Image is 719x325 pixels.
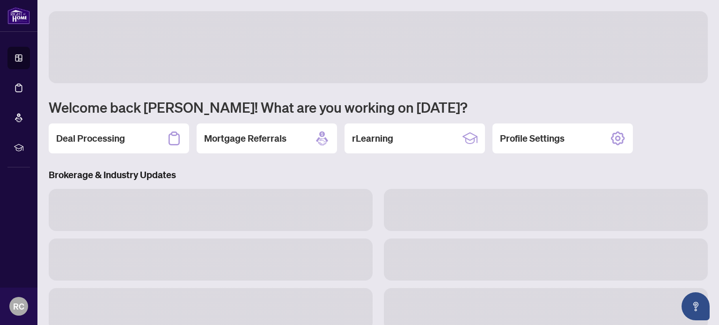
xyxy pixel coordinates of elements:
[13,300,24,313] span: RC
[500,132,565,145] h2: Profile Settings
[7,7,30,24] img: logo
[352,132,393,145] h2: rLearning
[56,132,125,145] h2: Deal Processing
[49,168,708,181] h3: Brokerage & Industry Updates
[49,98,708,116] h1: Welcome back [PERSON_NAME]! What are you working on [DATE]?
[204,132,286,145] h2: Mortgage Referrals
[682,292,710,320] button: Open asap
